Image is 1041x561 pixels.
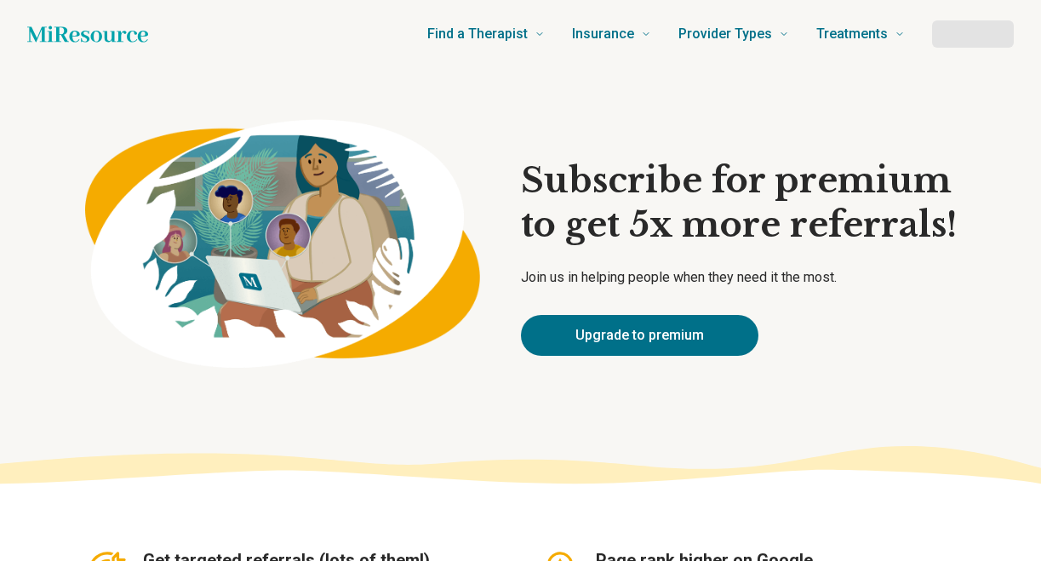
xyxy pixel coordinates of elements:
span: Insurance [572,22,634,46]
a: Upgrade to premium [521,315,758,356]
span: Find a Therapist [427,22,528,46]
a: Home page [27,17,148,51]
span: Treatments [816,22,888,46]
h1: Subscribe for premium to get 5x more referrals! [521,158,957,247]
p: Join us in helping people when they need it the most. [521,267,957,288]
span: Provider Types [678,22,772,46]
